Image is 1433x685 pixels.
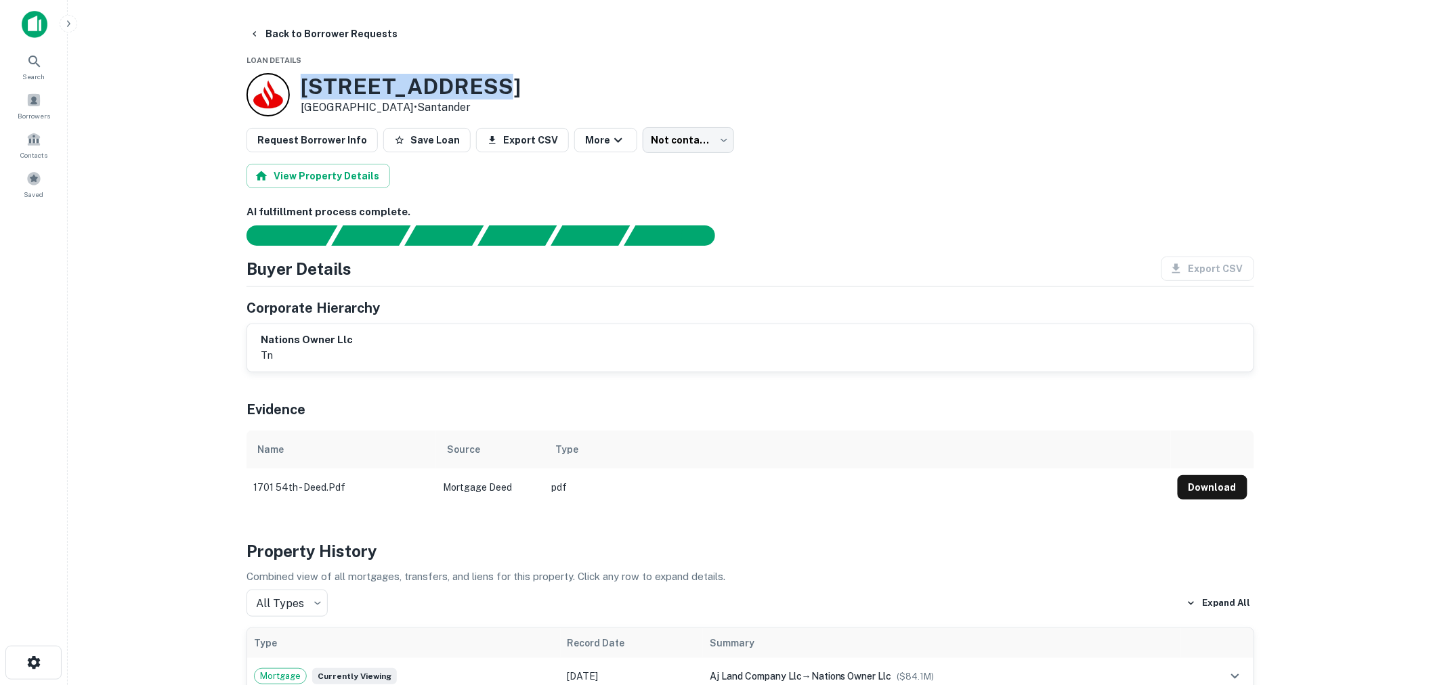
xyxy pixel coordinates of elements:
[247,56,301,64] span: Loan Details
[4,127,64,163] a: Contacts
[551,225,630,246] div: Principals found, still searching for contact information. This may take time...
[331,225,410,246] div: Your request is received and processing...
[1365,577,1433,642] iframe: Chat Widget
[4,166,64,202] a: Saved
[897,671,935,682] span: ($ 84.1M )
[476,128,569,152] button: Export CSV
[247,298,380,318] h5: Corporate Hierarchy
[247,257,351,281] h4: Buyer Details
[643,127,734,153] div: Not contacted
[555,441,578,458] div: Type
[404,225,484,246] div: Documents found, AI parsing details...
[247,399,305,420] h5: Evidence
[247,539,1254,563] h4: Property History
[230,225,332,246] div: Sending borrower request to AI...
[4,87,64,124] a: Borrowers
[247,628,561,658] th: Type
[247,468,436,506] td: 1701 54th - deed.pdf
[18,110,50,121] span: Borrowers
[22,11,47,38] img: capitalize-icon.png
[244,22,403,46] button: Back to Borrower Requests
[247,204,1254,220] h6: AI fulfillment process complete.
[436,468,544,506] td: Mortgage Deed
[312,668,397,684] span: Currently viewing
[247,128,378,152] button: Request Borrower Info
[710,669,1174,684] div: →
[261,347,353,363] p: tn
[255,669,306,683] span: Mortgage
[447,441,480,458] div: Source
[417,101,471,114] a: Santander
[257,441,284,458] div: Name
[247,590,328,617] div: All Types
[477,225,557,246] div: Principals found, AI now looking for contact information...
[710,671,802,682] span: aj land company llc
[544,468,1171,506] td: pdf
[703,628,1180,658] th: Summary
[1183,593,1254,613] button: Expand All
[301,100,521,116] p: [GEOGRAPHIC_DATA] •
[544,430,1171,468] th: Type
[261,332,353,348] h6: nations owner llc
[247,430,436,468] th: Name
[20,150,47,160] span: Contacts
[811,671,892,682] span: nations owner llc
[301,74,521,100] h3: [STREET_ADDRESS]
[247,164,390,188] button: View Property Details
[436,430,544,468] th: Source
[247,430,1254,506] div: scrollable content
[624,225,731,246] div: AI fulfillment process complete.
[1178,475,1247,500] button: Download
[24,189,44,200] span: Saved
[247,569,1254,585] p: Combined view of all mortgages, transfers, and liens for this property. Click any row to expand d...
[383,128,471,152] button: Save Loan
[23,71,45,82] span: Search
[574,128,637,152] button: More
[561,628,703,658] th: Record Date
[4,48,64,85] a: Search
